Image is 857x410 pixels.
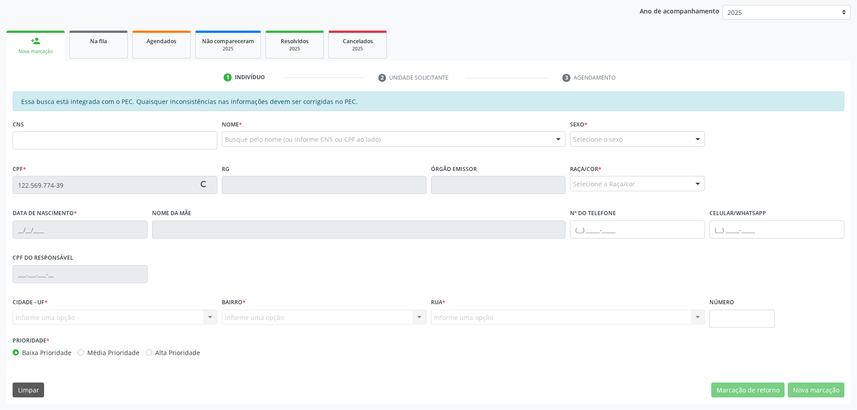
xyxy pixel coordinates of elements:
label: Bairro [222,296,246,310]
label: Nº do Telefone [570,207,616,221]
span: Selecione o sexo [573,135,623,144]
span: Resolvidos [281,37,309,45]
input: __/__/____ [13,221,148,239]
label: RG [222,162,229,176]
label: CPF do responsável [13,251,73,265]
input: (__) _____-_____ [570,221,705,239]
label: Número [709,296,734,310]
span: Agendados [147,37,176,45]
div: person_add [31,36,40,46]
div: 2025 [202,45,254,52]
div: Nova marcação [13,48,58,55]
button: Nova marcação [788,383,844,398]
label: Baixa Prioridade [22,348,72,357]
div: 1 [224,73,232,81]
label: Sexo [570,117,588,131]
label: Nome [222,117,242,131]
label: CNS [13,117,24,131]
span: Não compareceram [202,37,254,45]
input: ___.___.___-__ [13,265,148,283]
p: Ano de acompanhamento [640,5,719,16]
label: Nome da mãe [152,207,191,221]
span: Na fila [90,37,107,45]
label: Rua [431,296,445,310]
span: Cancelados [343,37,373,45]
span: Selecione a Raça/cor [573,179,635,189]
label: Raça/cor [570,162,601,176]
label: CPF [13,162,26,176]
div: 2025 [335,45,380,52]
button: Marcação de retorno [711,383,785,398]
label: Média Prioridade [87,348,139,357]
label: Alta Prioridade [155,348,200,357]
div: 2025 [272,45,317,52]
div: Essa busca está integrada com o PEC. Quaisquer inconsistências nas informações devem ser corrigid... [13,91,844,111]
div: Indivíduo [235,73,265,81]
label: Data de nascimento [13,207,77,221]
span: Busque pelo nome (ou informe CNS ou CPF ao lado) [225,135,381,144]
label: Órgão emissor [431,162,477,176]
input: (__) _____-_____ [709,221,844,239]
label: Prioridade [13,334,49,348]
label: Cidade - UF [13,296,48,310]
label: Celular/WhatsApp [709,207,766,221]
